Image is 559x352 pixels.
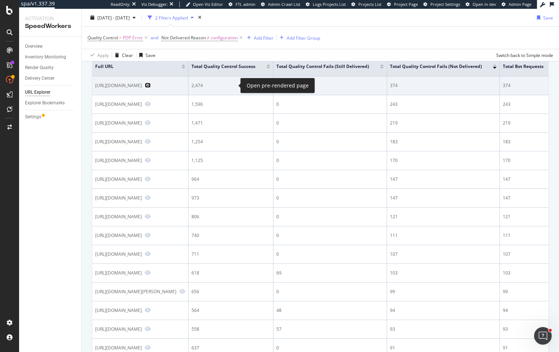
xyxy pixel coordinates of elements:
div: 0 [276,195,384,201]
span: Total Quality Control Fails (Not delivered) [390,63,482,70]
div: 147 [390,195,497,201]
div: 183 [503,139,558,145]
div: 103 [390,270,497,276]
a: Preview https://www.nike.com/es/t/mercurial-superfly-9-elite-botas-de-futbol-de-perfil-alto-terre... [145,233,151,238]
a: FTL admin [229,1,255,7]
a: Admin Page [502,1,531,7]
button: [DATE] - [DATE] [87,12,139,24]
div: Activation [25,15,75,22]
span: Projects List [358,1,381,7]
div: [URL][DOMAIN_NAME] [95,195,142,201]
div: 48 [276,307,384,314]
a: Preview https://www.nike.com/gb/t/epic-react-flyknit-2-running-shoes-NnV6Vp [145,308,151,313]
div: Save [146,52,155,58]
iframe: Intercom live chat [534,327,552,345]
div: 107 [503,251,558,258]
div: Render Quality [25,64,54,72]
div: 147 [503,195,558,201]
div: [URL][DOMAIN_NAME] [95,326,142,332]
div: 219 [390,120,497,126]
div: 243 [503,101,558,108]
div: [URL][DOMAIN_NAME] [95,251,142,257]
span: Admin Crawl List [268,1,300,7]
div: [URL][DOMAIN_NAME] [95,307,142,313]
span: = [119,35,122,41]
div: 243 [390,101,497,108]
a: Preview https://www.nike.com/de/t/mercurial-superfly-9-elite-high-top-fussballschuh-fur-normalen-... [145,195,151,200]
div: 69 [276,270,384,276]
div: Save [543,14,553,21]
span: PDP Error [123,33,143,43]
span: Logs Projects List [313,1,346,7]
a: Preview https://www.nike.com/ca/t/epic-react-flyknit-2-running-shoes-2pbhWF [145,326,151,331]
div: 0 [276,213,384,220]
div: Add Filter [254,35,273,41]
a: Explorer Bookmarks [25,99,76,107]
span: Total Quality Control Success [191,63,255,70]
a: Preview https://www.nike.com/de/t/free-run-5-herren-strassenlaufschuh-WhTbs3 [179,289,185,294]
div: 93 [390,326,497,333]
div: 2,474 [191,82,270,89]
button: and [151,34,158,41]
div: Viz Debugger: [141,1,168,7]
div: 121 [390,213,497,220]
a: Logs Projects List [306,1,346,7]
div: and [151,35,158,41]
div: 0 [276,288,384,295]
div: Explorer Bookmarks [25,99,65,107]
div: 107 [390,251,497,258]
a: Preview https://www.nike.com/pl/t/buty-aqua-rift-Q74bKb [145,251,151,256]
div: 219 [503,120,558,126]
div: [URL][DOMAIN_NAME] [95,82,142,89]
div: [URL][DOMAIN_NAME] [95,213,142,220]
div: 637 [191,345,270,351]
span: Total Bot Requests [503,63,544,70]
span: [DATE] - [DATE] [97,14,130,21]
a: Preview https://www.nike.com/pl/t/korki-pilkarskie-twarda-murawe-mercurial-superfly-8-elite-fg-pB... [145,270,151,275]
div: 94 [390,307,497,314]
div: Settings [25,113,41,121]
button: Save [136,49,155,61]
div: [URL][DOMAIN_NAME] [95,101,142,107]
div: 91 [503,345,558,351]
div: 0 [276,251,384,258]
div: [URL][DOMAIN_NAME] [95,345,142,351]
div: 1,596 [191,101,270,108]
a: Inventory Monitoring [25,53,76,61]
span: FTL admin [236,1,255,7]
div: 0 [276,345,384,351]
div: [URL][DOMAIN_NAME] [95,270,142,276]
div: ReadOnly: [111,1,130,7]
div: 99 [503,288,558,295]
div: [URL][DOMAIN_NAME] [95,157,142,164]
div: Delivery Center [25,75,54,82]
div: 2 Filters Applied [155,14,188,21]
div: Overview [25,43,43,50]
a: Open in dev [466,1,496,7]
div: 0 [276,101,384,108]
div: 121 [503,213,558,220]
div: 0 [276,120,384,126]
div: [URL][DOMAIN_NAME] [95,139,142,145]
div: 0 [276,176,384,183]
a: Preview https://www.nike.com/ca/t/elite-pro-basketball-backpack-26MrzB [145,83,151,88]
button: 2 Filters Applied [145,12,197,24]
div: 147 [503,176,558,183]
button: Add Filter [244,33,273,42]
div: 656 [191,288,270,295]
div: 711 [191,251,270,258]
button: Clear [112,49,133,61]
span: Not Delivered Reason [161,35,206,41]
span: ≠ [207,35,209,41]
span: Open in dev [473,1,496,7]
div: [URL][DOMAIN_NAME] [95,176,142,182]
div: 1,254 [191,139,270,145]
div: 740 [191,232,270,239]
div: 564 [191,307,270,314]
div: 147 [390,176,497,183]
span: Project Settings [430,1,460,7]
span: Total Quality Control Fails (Still delivered) [276,63,369,70]
a: Project Page [387,1,418,7]
div: 103 [503,270,558,276]
div: 170 [503,157,558,164]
